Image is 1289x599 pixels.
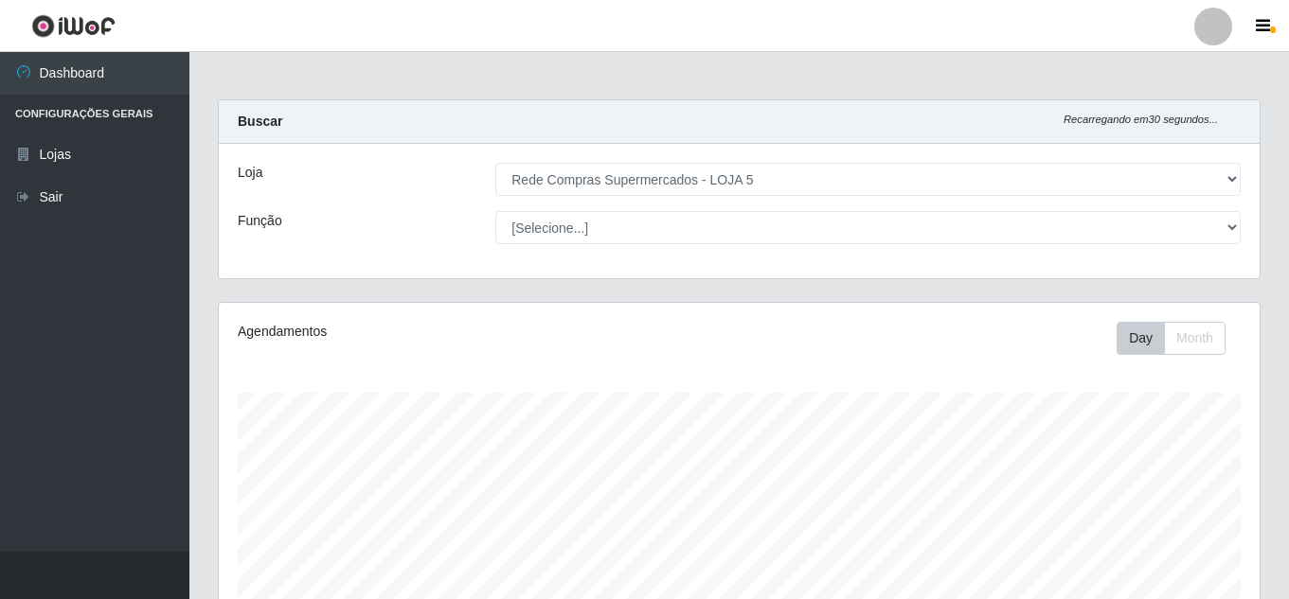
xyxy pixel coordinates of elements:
[238,211,282,231] label: Função
[238,114,282,129] strong: Buscar
[1064,114,1218,125] i: Recarregando em 30 segundos...
[31,14,116,38] img: CoreUI Logo
[238,163,262,183] label: Loja
[1117,322,1165,355] button: Day
[238,322,639,342] div: Agendamentos
[1117,322,1241,355] div: Toolbar with button groups
[1117,322,1226,355] div: First group
[1164,322,1226,355] button: Month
